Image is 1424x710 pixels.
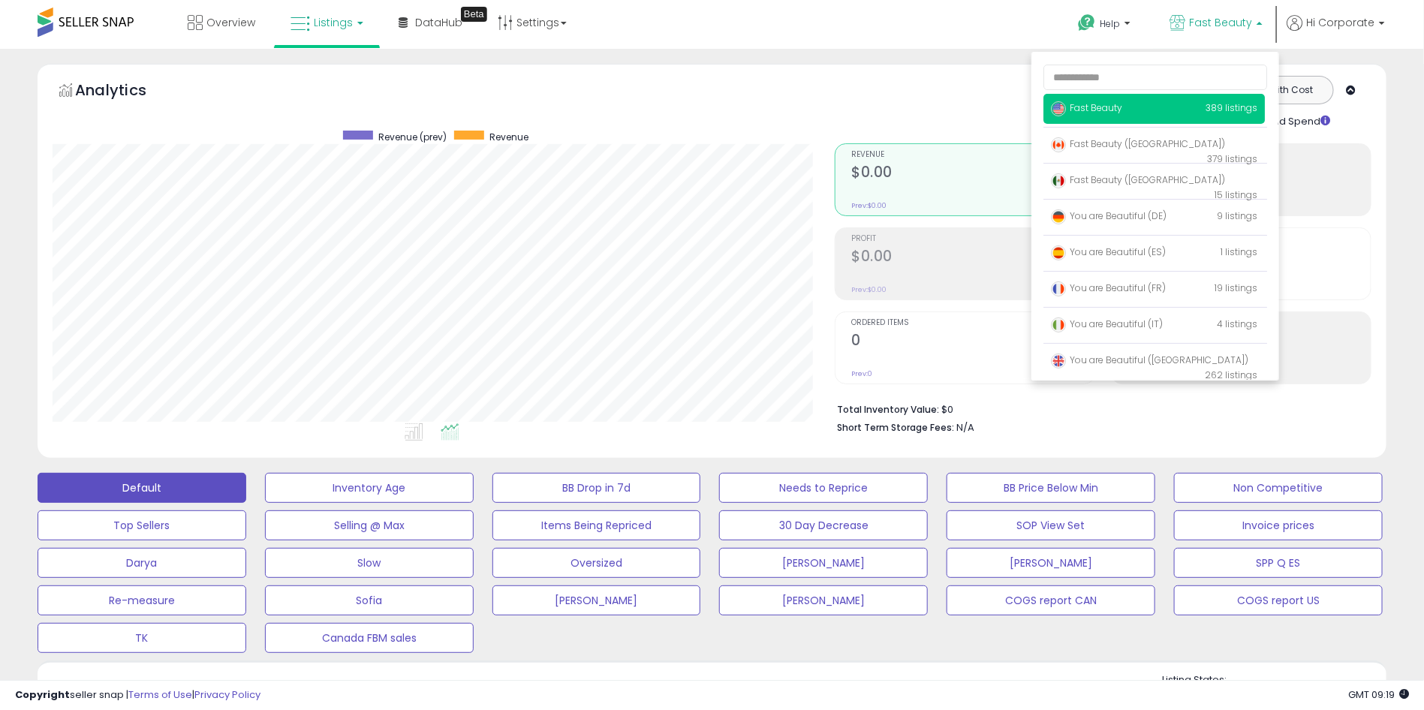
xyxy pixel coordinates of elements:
[128,687,192,702] a: Terms of Use
[837,403,939,416] b: Total Inventory Value:
[1051,281,1066,296] img: france.png
[1206,101,1257,114] span: 389 listings
[947,510,1155,540] button: SOP View Set
[851,319,1094,327] span: Ordered Items
[1207,152,1257,165] span: 379 listings
[1162,673,1386,687] p: Listing States:
[75,80,176,104] h5: Analytics
[851,332,1094,352] h2: 0
[1215,188,1257,201] span: 15 listings
[851,201,887,210] small: Prev: $0.00
[461,7,487,22] div: Tooltip anchor
[80,678,137,699] h5: Listings
[1077,14,1096,32] i: Get Help
[1214,112,1355,128] div: Include Ad Spend
[38,623,246,653] button: TK
[719,548,928,578] button: [PERSON_NAME]
[38,510,246,540] button: Top Sellers
[956,420,974,435] span: N/A
[1051,353,1066,369] img: uk.png
[947,473,1155,503] button: BB Price Below Min
[38,473,246,503] button: Default
[492,473,701,503] button: BB Drop in 7d
[851,151,1094,159] span: Revenue
[1174,548,1383,578] button: SPP Q ES
[947,585,1155,615] button: COGS report CAN
[851,235,1094,243] span: Profit
[1215,281,1257,294] span: 19 listings
[265,510,474,540] button: Selling @ Max
[1051,137,1066,152] img: canada.png
[38,585,246,615] button: Re-measure
[265,473,474,503] button: Inventory Age
[1174,510,1383,540] button: Invoice prices
[1051,317,1066,332] img: italy.png
[15,687,70,702] strong: Copyright
[206,15,255,30] span: Overview
[837,399,1360,417] li: $0
[719,585,928,615] button: [PERSON_NAME]
[1051,245,1166,258] span: You are Beautiful (ES)
[1205,369,1257,381] span: 262 listings
[492,510,701,540] button: Items Being Repriced
[265,548,474,578] button: Slow
[1174,473,1383,503] button: Non Competitive
[1051,245,1066,260] img: spain.png
[265,623,474,653] button: Canada FBM sales
[719,473,928,503] button: Needs to Reprice
[15,688,260,702] div: seller snap | |
[1174,585,1383,615] button: COGS report US
[851,164,1094,184] h2: $0.00
[1348,687,1409,702] span: 2025-09-9 09:19 GMT
[1051,173,1225,186] span: Fast Beauty ([GEOGRAPHIC_DATA])
[1287,15,1385,49] a: Hi Corporate
[837,421,954,434] b: Short Term Storage Fees:
[1189,15,1252,30] span: Fast Beauty
[1051,209,1066,224] img: germany.png
[719,510,928,540] button: 30 Day Decrease
[378,131,447,143] span: Revenue (prev)
[1051,209,1167,222] span: You are Beautiful (DE)
[314,15,353,30] span: Listings
[851,369,872,378] small: Prev: 0
[1051,137,1225,150] span: Fast Beauty ([GEOGRAPHIC_DATA])
[1051,317,1163,330] span: You are Beautiful (IT)
[1051,173,1066,188] img: mexico.png
[492,585,701,615] button: [PERSON_NAME]
[415,15,462,30] span: DataHub
[1221,245,1257,258] span: 1 listings
[1051,101,1066,116] img: usa.png
[1217,317,1257,330] span: 4 listings
[194,687,260,702] a: Privacy Policy
[851,285,887,294] small: Prev: $0.00
[851,248,1094,268] h2: $0.00
[1051,101,1122,114] span: Fast Beauty
[947,548,1155,578] button: [PERSON_NAME]
[492,548,701,578] button: Oversized
[1066,2,1146,49] a: Help
[1217,209,1257,222] span: 9 listings
[38,548,246,578] button: Darya
[489,131,528,143] span: Revenue
[265,585,474,615] button: Sofia
[1306,15,1374,30] span: Hi Corporate
[1051,353,1248,366] span: You are Beautiful ([GEOGRAPHIC_DATA])
[1100,17,1120,30] span: Help
[1051,281,1166,294] span: You are Beautiful (FR)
